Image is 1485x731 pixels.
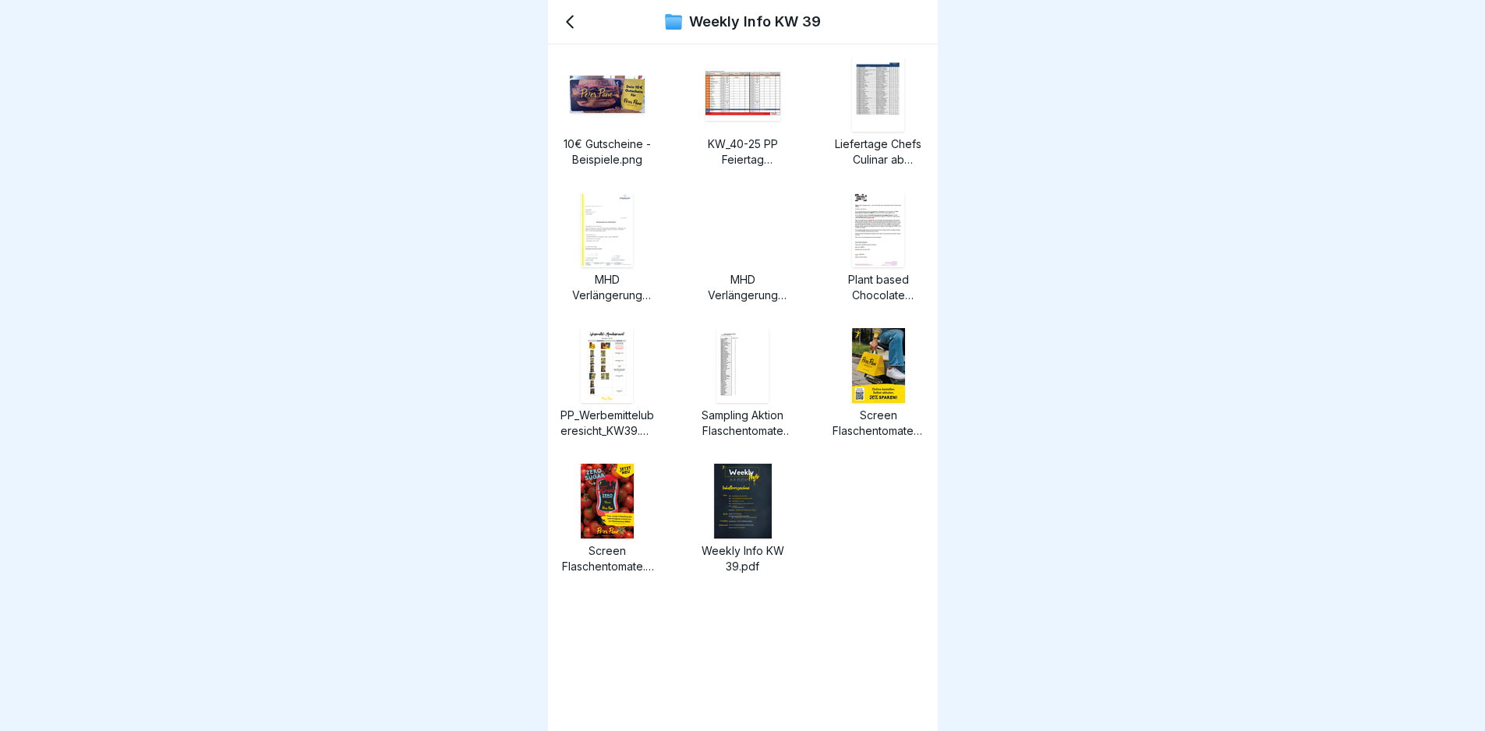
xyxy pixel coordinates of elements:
[581,464,634,539] img: image thumbnail
[560,328,654,439] a: image thumbnailPP_Werbemitteluberesicht_KW39.pdf
[696,408,790,439] p: Sampling Aktion Flaschentomate ZERO.pdf
[832,328,925,439] a: image thumbnailScreen Flaschentomate_20%.png
[852,57,904,132] img: image thumbnail
[560,464,654,574] a: image thumbnailScreen Flaschentomate.png
[832,57,925,168] a: image thumbnailLiefertage Chefs Culinar ab [DATE].pdf
[560,192,654,303] a: image thumbnailMHD Verlängerung 8110626_39000997.pdf
[705,69,780,121] img: image thumbnail
[696,328,790,439] a: image thumbnailSampling Aktion Flaschentomate ZERO.pdf
[696,543,790,574] p: Weekly Info KW 39.pdf
[689,13,821,30] p: Weekly Info KW 39
[581,192,633,267] img: image thumbnail
[560,57,654,168] a: image thumbnail10€ Gutscheine - Beispiele.png
[852,328,905,403] img: image thumbnail
[832,272,925,303] p: Plant based Chocolate traybake 21- Best Before Date Derogation letter[31].pdf
[560,136,654,168] p: 10€ Gutscheine - Beispiele.png
[570,76,645,113] img: image thumbnail
[714,464,772,539] img: image thumbnail
[742,230,743,231] img: image thumbnail
[696,464,790,574] a: image thumbnailWeekly Info KW 39.pdf
[696,136,790,168] p: KW_40-25 PP Feiertag [DATE].pdf
[696,272,790,303] p: MHD Verlängerung SCAVI & RAY Olivenölspray Trüffel MHD [DATE].pdf
[832,192,925,303] a: image thumbnailPlant based Chocolate traybake 21- Best Before Date Derogation letter[31].pdf
[832,408,925,439] p: Screen Flaschentomate_20%.png
[696,192,790,303] a: image thumbnailMHD Verlängerung SCAVI & RAY Olivenölspray Trüffel MHD [DATE].pdf
[560,543,654,574] p: Screen Flaschentomate.png
[852,192,904,267] img: image thumbnail
[696,57,790,168] a: image thumbnailKW_40-25 PP Feiertag [DATE].pdf
[560,408,654,439] p: PP_Werbemitteluberesicht_KW39.pdf
[560,272,654,303] p: MHD Verlängerung 8110626_39000997.pdf
[716,328,769,403] img: image thumbnail
[581,328,633,403] img: image thumbnail
[832,136,925,168] p: Liefertage Chefs Culinar ab [DATE].pdf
